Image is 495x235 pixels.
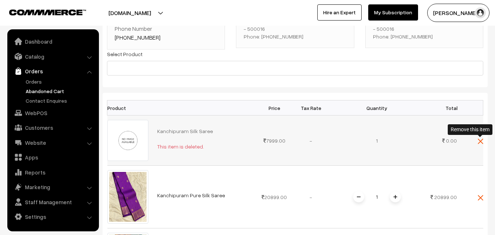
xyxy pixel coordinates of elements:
[317,4,362,21] a: Hire an Expert
[107,100,153,115] th: Product
[9,50,96,63] a: Catalog
[157,127,213,150] span: Kanchipuram Silk Saree
[310,137,312,144] span: -
[394,195,397,199] img: plusI
[24,97,96,104] a: Contact Enquires
[107,170,148,224] img: kanchipuram-saree-va12153-sep.jpeg
[24,78,96,85] a: Orders
[427,4,490,22] button: [PERSON_NAME]
[478,195,483,201] img: close
[256,100,293,115] th: Price
[115,34,160,41] a: [PHONE_NUMBER]
[9,10,86,15] img: COMMMERCE
[256,115,293,166] td: 7999.00
[9,151,96,164] a: Apps
[368,4,418,21] a: My Subscription
[448,124,492,135] div: Remove this item
[425,100,461,115] th: Total
[24,87,96,95] a: Abandoned Cart
[83,4,177,22] button: [DOMAIN_NAME]
[478,139,483,144] img: close
[9,166,96,179] a: Reports
[9,65,96,78] a: Orders
[434,194,457,200] span: 20899.00
[329,100,425,115] th: Quantity
[9,7,73,16] a: COMMMERCE
[9,35,96,48] a: Dashboard
[9,136,96,149] a: Website
[9,210,96,223] a: Settings
[107,50,143,58] label: Select Product
[475,7,486,18] img: user
[107,120,148,161] img: Kanchipuram Silk Saree
[310,194,312,200] span: -
[293,100,329,115] th: Tax Rate
[9,121,96,134] a: Customers
[357,195,361,199] img: minus
[115,24,217,42] p: Phone Number
[256,166,293,228] td: 20899.00
[376,137,378,144] span: 1
[9,106,96,120] a: WebPOS
[157,143,204,150] span: This item is deleted.
[446,137,457,144] span: 0.00
[9,195,96,209] a: Staff Management
[9,180,96,194] a: Marketing
[157,192,225,198] a: Kanchipuram Pure Silk Saree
